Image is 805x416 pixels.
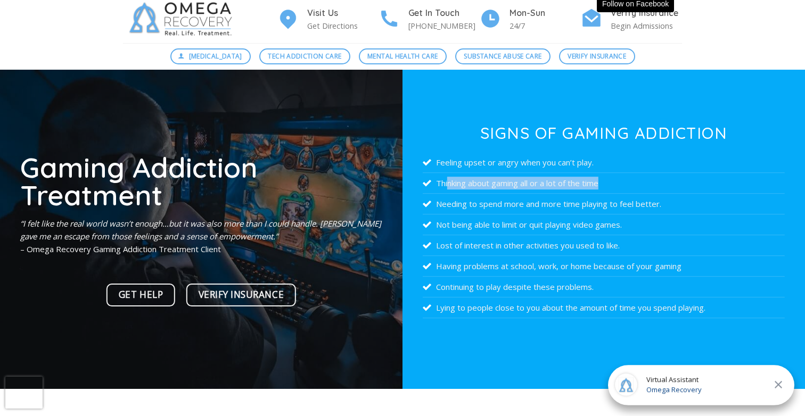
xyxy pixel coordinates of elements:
span: Verify Insurance [199,287,284,302]
a: Get In Touch [PHONE_NUMBER] [379,6,480,32]
h4: Visit Us [307,6,379,20]
span: Substance Abuse Care [464,51,541,61]
h4: Verify Insurance [611,6,682,20]
a: Verify Insurance Begin Admissions [581,6,682,32]
a: Tech Addiction Care [259,48,350,64]
a: Visit Us Get Directions [277,6,379,32]
h1: Gaming Addiction Treatment [20,153,382,209]
a: Verify Insurance [559,48,635,64]
span: Verify Insurance [568,51,626,61]
li: Thinking about gaming all or a lot of the time [423,173,785,194]
h4: Mon-Sun [510,6,581,20]
p: Get Directions [307,20,379,32]
li: Having problems at school, work, or home because of your gaming [423,256,785,277]
h3: Signs of Gaming Addiction [423,125,785,141]
li: Lying to people close to you about the amount of time you spend playing. [423,297,785,318]
a: Substance Abuse Care [455,48,551,64]
a: Mental Health Care [359,48,447,64]
span: [MEDICAL_DATA] [189,51,242,61]
li: Continuing to play despite these problems. [423,277,785,297]
em: “I felt like the real world wasn’t enough…but it was also more than I could handle. [PERSON_NAME]... [20,218,381,242]
li: Lost of interest in other activities you used to like. [423,235,785,256]
li: Feeling upset or angry when you can’t play. [423,152,785,173]
span: Get Help [119,287,163,302]
li: Not being able to limit or quit playing video games. [423,214,785,235]
p: 24/7 [510,20,581,32]
li: Needing to spend more and more time playing to feel better. [423,194,785,214]
span: Tech Addiction Care [268,51,341,61]
a: [MEDICAL_DATA] [170,48,251,64]
p: Begin Admissions [611,20,682,32]
a: Verify Insurance [186,284,296,306]
span: Mental Health Care [367,51,438,61]
p: [PHONE_NUMBER] [408,20,480,32]
iframe: reCAPTCHA [5,377,43,409]
p: – Omega Recovery Gaming Addiction Treatment Client [20,217,382,255]
h4: Get In Touch [408,6,480,20]
a: Get Help [106,284,175,306]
